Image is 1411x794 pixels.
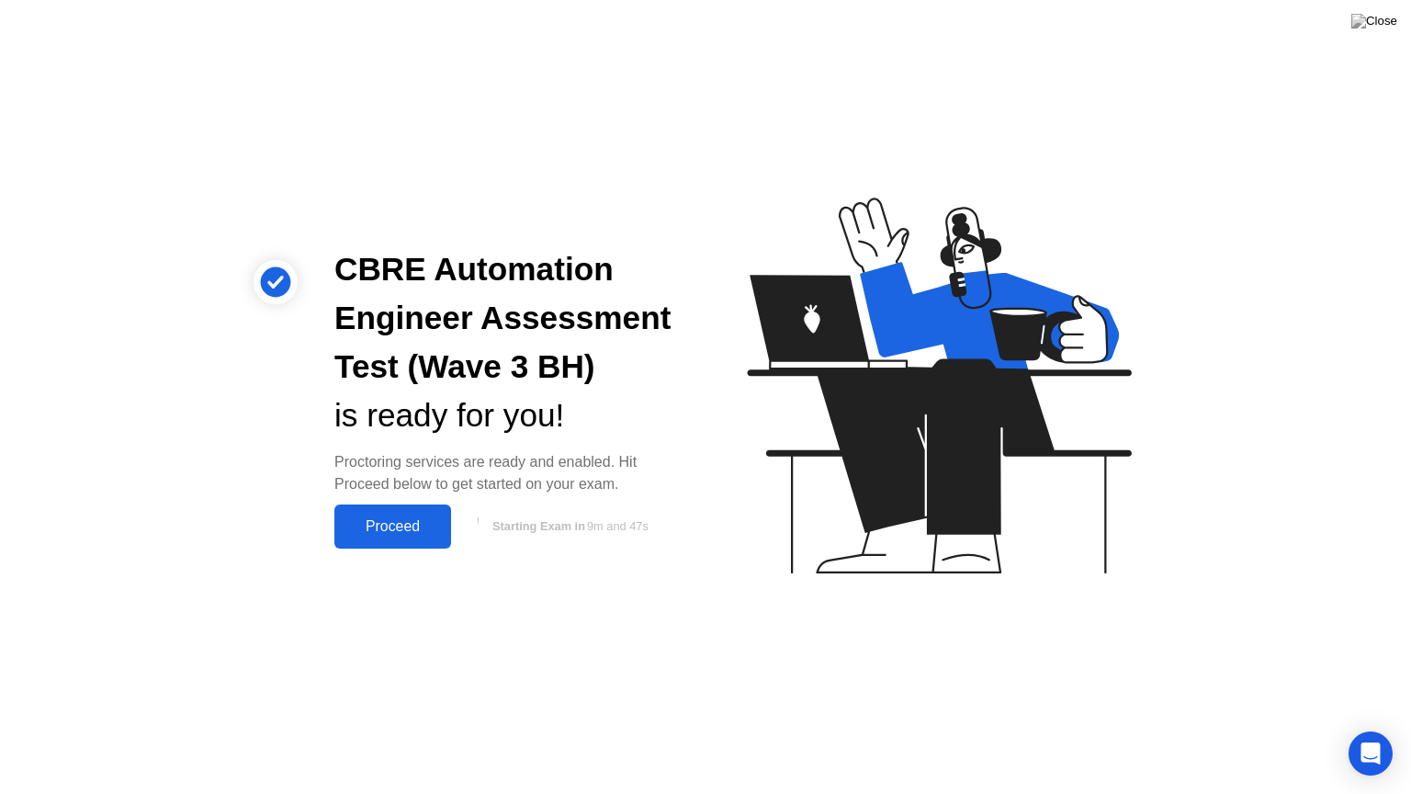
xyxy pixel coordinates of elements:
div: CBRE Automation Engineer Assessment Test (Wave 3 BH) [334,245,676,391]
div: Proceed [340,518,446,535]
div: is ready for you! [334,391,676,440]
button: Proceed [334,505,451,549]
button: Starting Exam in9m and 47s [460,509,676,544]
img: Close [1351,14,1397,28]
div: Proctoring services are ready and enabled. Hit Proceed below to get started on your exam. [334,451,676,495]
div: Open Intercom Messenger [1349,732,1393,776]
span: 9m and 47s [587,519,649,533]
